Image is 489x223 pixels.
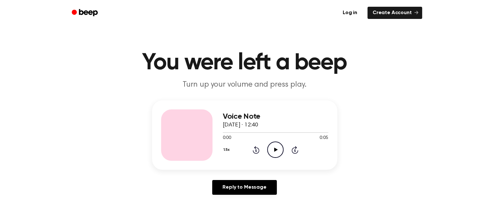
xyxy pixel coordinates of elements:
[223,112,328,121] h3: Voice Note
[336,5,364,20] a: Log in
[223,122,258,128] span: [DATE] · 12:40
[223,144,232,155] button: 1.5x
[320,135,328,142] span: 0:05
[212,180,276,195] a: Reply to Message
[121,80,368,90] p: Turn up your volume and press play.
[367,7,422,19] a: Create Account
[67,7,104,19] a: Beep
[80,51,409,74] h1: You were left a beep
[223,135,231,142] span: 0:00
